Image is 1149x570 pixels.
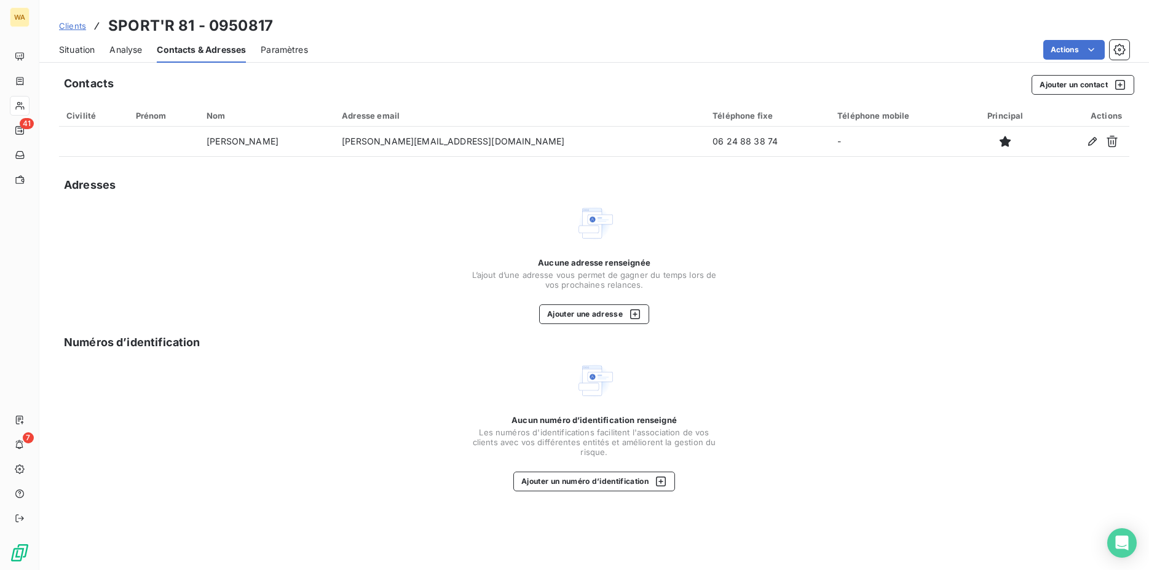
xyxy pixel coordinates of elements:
span: Les numéros d'identifications facilitent l'association de vos clients avec vos différentes entité... [472,427,717,457]
button: Ajouter une adresse [539,304,649,324]
td: [PERSON_NAME] [199,127,334,156]
h5: Adresses [64,176,116,194]
div: Téléphone mobile [837,111,958,121]
span: 41 [20,118,34,129]
span: Clients [59,21,86,31]
td: [PERSON_NAME][EMAIL_ADDRESS][DOMAIN_NAME] [334,127,705,156]
span: 7 [23,432,34,443]
img: Empty state [575,361,614,400]
h5: Contacts [64,75,114,92]
div: Open Intercom Messenger [1107,528,1137,558]
button: Actions [1043,40,1105,60]
a: Clients [59,20,86,32]
span: Aucune adresse renseignée [538,258,650,267]
div: Civilité [66,111,121,121]
div: Adresse email [342,111,698,121]
div: Actions [1052,111,1122,121]
td: - [830,127,966,156]
span: Aucun numéro d’identification renseigné [511,415,677,425]
td: 06 24 88 38 74 [705,127,830,156]
span: Contacts & Adresses [157,44,246,56]
button: Ajouter un contact [1032,75,1134,95]
div: Prénom [136,111,192,121]
img: Empty state [575,204,614,243]
div: Téléphone fixe [713,111,823,121]
h5: Numéros d’identification [64,334,200,351]
span: L’ajout d’une adresse vous permet de gagner du temps lors de vos prochaines relances. [472,270,717,290]
h3: SPORT'R 81 - 0950817 [108,15,273,37]
div: Nom [207,111,327,121]
span: Analyse [109,44,142,56]
div: WA [10,7,30,27]
img: Logo LeanPay [10,543,30,563]
span: Paramètres [261,44,308,56]
span: Situation [59,44,95,56]
button: Ajouter un numéro d’identification [513,472,675,491]
div: Principal [973,111,1038,121]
